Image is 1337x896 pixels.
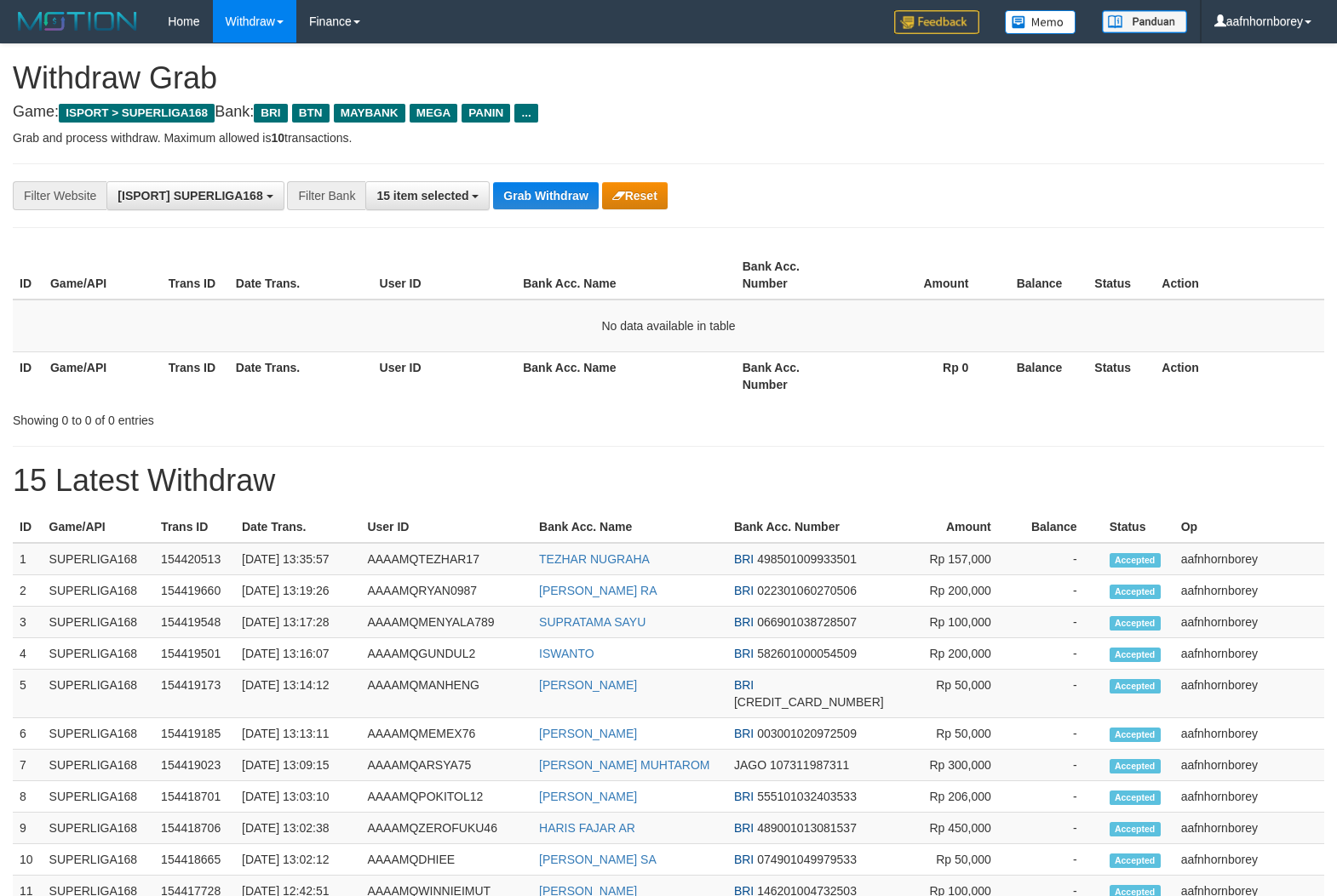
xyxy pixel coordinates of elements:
[1110,790,1161,805] span: Accepted
[493,182,598,209] button: Grab Withdraw
[43,638,155,670] td: SUPERLIGA168
[1017,844,1103,876] td: -
[13,718,43,750] td: 6
[891,638,1017,670] td: Rp 200,000
[13,405,544,429] div: Showing 0 to 0 of 0 entries
[1017,575,1103,607] td: -
[154,575,235,607] td: 154419660
[271,131,284,145] strong: 10
[43,251,162,300] th: Game/API
[360,844,532,876] td: AAAAMQDHIEE
[59,104,215,123] span: ISPORT > SUPERLIGA168
[757,615,857,629] span: Copy 066901038728507 to clipboard
[13,638,43,670] td: 4
[1174,781,1324,813] td: aafnhornborey
[118,189,262,203] span: [ISPORT] SUPERLIGA168
[757,853,857,866] span: Copy 074901049979533 to clipboard
[734,615,754,629] span: BRI
[516,351,736,400] th: Bank Acc. Name
[1174,575,1324,607] td: aafnhornborey
[734,727,754,740] span: BRI
[235,781,360,813] td: [DATE] 13:03:10
[43,607,155,638] td: SUPERLIGA168
[757,584,857,597] span: Copy 022301060270506 to clipboard
[539,678,637,692] a: [PERSON_NAME]
[1174,670,1324,718] td: aafnhornborey
[1110,585,1161,599] span: Accepted
[891,781,1017,813] td: Rp 206,000
[43,750,155,781] td: SUPERLIGA168
[154,718,235,750] td: 154419185
[287,181,365,210] div: Filter Bank
[154,543,235,575] td: 154420513
[13,61,1324,95] h1: Withdraw Grab
[154,813,235,844] td: 154418706
[891,543,1017,575] td: Rp 157,000
[334,104,405,123] span: MAYBANK
[1110,616,1161,631] span: Accepted
[734,853,754,866] span: BRI
[13,813,43,844] td: 9
[539,584,657,597] a: [PERSON_NAME] RA
[360,750,532,781] td: AAAAMQARSYA75
[235,607,360,638] td: [DATE] 13:17:28
[1102,10,1187,33] img: panduan.png
[1110,648,1161,662] span: Accepted
[734,647,754,660] span: BRI
[360,543,532,575] td: AAAAMQTEZHAR17
[13,104,1324,121] h4: Game: Bank:
[734,678,754,692] span: BRI
[891,844,1017,876] td: Rp 50,000
[1017,718,1103,750] td: -
[13,129,1324,146] p: Grab and process withdraw. Maximum allowed is transactions.
[360,813,532,844] td: AAAAMQZEROFUKU46
[891,511,1017,543] th: Amount
[757,727,857,740] span: Copy 003001020972509 to clipboard
[734,552,754,566] span: BRI
[891,718,1017,750] td: Rp 50,000
[1017,543,1103,575] td: -
[254,104,287,123] span: BRI
[13,511,43,543] th: ID
[734,695,884,709] span: Copy 177201002106533 to clipboard
[13,607,43,638] td: 3
[235,543,360,575] td: [DATE] 13:35:57
[154,511,235,543] th: Trans ID
[539,647,594,660] a: ISWANTO
[13,251,43,300] th: ID
[994,251,1087,300] th: Balance
[1174,750,1324,781] td: aafnhornborey
[373,251,517,300] th: User ID
[1017,750,1103,781] td: -
[891,607,1017,638] td: Rp 100,000
[1017,511,1103,543] th: Balance
[154,670,235,718] td: 154419173
[736,351,854,400] th: Bank Acc. Number
[360,638,532,670] td: AAAAMQGUNDUL2
[736,251,854,300] th: Bank Acc. Number
[757,552,857,566] span: Copy 498501009933501 to clipboard
[1110,822,1161,836] span: Accepted
[1005,10,1076,34] img: Button%20Memo.svg
[360,511,532,543] th: User ID
[539,758,709,772] a: [PERSON_NAME] MUHTAROM
[13,181,106,210] div: Filter Website
[13,9,142,34] img: MOTION_logo.png
[727,511,891,543] th: Bank Acc. Number
[1174,638,1324,670] td: aafnhornborey
[757,647,857,660] span: Copy 582601000054509 to clipboard
[539,615,646,629] a: SUPRATAMA SAYU
[1110,853,1161,868] span: Accepted
[891,670,1017,718] td: Rp 50,000
[1110,553,1161,568] span: Accepted
[13,670,43,718] td: 5
[539,853,657,866] a: [PERSON_NAME] SA
[1017,607,1103,638] td: -
[373,351,517,400] th: User ID
[43,543,155,575] td: SUPERLIGA168
[1174,607,1324,638] td: aafnhornborey
[1110,728,1161,742] span: Accepted
[43,718,155,750] td: SUPERLIGA168
[360,781,532,813] td: AAAAMQPOKITOL12
[1110,679,1161,693] span: Accepted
